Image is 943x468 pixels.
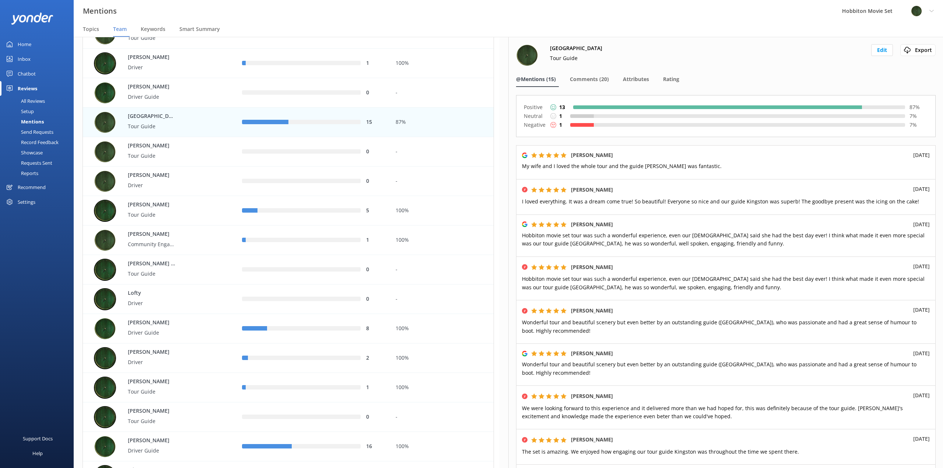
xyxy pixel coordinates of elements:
img: 538-1712204262.png [94,111,116,133]
img: 538-1686787103.png [94,141,116,163]
div: - [396,295,488,303]
div: 2 [366,354,385,362]
p: [PERSON_NAME] [128,53,176,62]
div: 0 [366,148,385,156]
p: Driver Guide [128,447,176,455]
p: [DATE] [913,349,930,357]
a: Requests Sent [4,158,74,168]
a: Setup [4,106,74,116]
div: 100% [396,443,488,451]
div: row [83,49,494,78]
span: I loved everything. It was a dream come true! So beautiful! Everyone so nice and our guide Kingst... [522,198,919,205]
div: 0 [366,266,385,274]
p: [PERSON_NAME] [128,407,176,415]
span: Smart Summary [179,25,220,33]
img: 779-1694734798.jpg [94,288,116,310]
img: yonder-white-logo.png [11,13,53,25]
div: 100% [396,384,488,392]
img: 779-1694734916.jpg [94,347,116,369]
div: Chatbot [18,66,36,81]
button: Edit [871,44,893,56]
div: Support Docs [23,431,53,446]
p: [DATE] [913,151,930,159]
div: row [83,284,494,314]
p: Lofty [128,289,176,297]
p: Tour Guide [550,54,578,62]
p: Driver [128,181,176,189]
div: 100% [396,325,488,333]
div: Reviews [18,81,37,96]
p: [DATE] [913,391,930,399]
p: Tour Guide [128,270,176,278]
div: row [83,137,494,167]
span: My wife and I loved the whole tour and the guide [PERSON_NAME] was fantastic. [522,163,722,170]
img: 71-1628462993.png [94,318,116,340]
h5: [PERSON_NAME] [571,263,613,271]
div: Requests Sent [4,158,52,168]
span: Wonderful tour and beautiful scenery but even better by an outstanding guide ([GEOGRAPHIC_DATA]),... [522,319,916,334]
p: Tour Guide [128,34,176,42]
img: 538-1681690481.png [94,170,116,192]
div: - [396,177,488,185]
p: [PERSON_NAME] [128,378,176,386]
div: All Reviews [4,96,45,106]
div: 87% [396,118,488,126]
div: 1 [366,384,385,392]
div: Reports [4,168,38,178]
div: - [396,413,488,421]
div: Help [32,446,43,461]
div: Export [902,46,934,54]
p: [DATE] [913,262,930,270]
span: @Mentions (15) [516,76,556,83]
p: Driver Guide [128,329,176,337]
p: [PERSON_NAME] [128,437,176,445]
p: Tour Guide [128,122,176,130]
a: Reports [4,168,74,178]
div: 100% [396,236,488,244]
a: Record Feedback [4,137,74,147]
p: 1 [559,112,562,120]
img: 71-1713143932.png [94,229,116,251]
div: 15 [366,118,385,126]
div: row [83,78,494,108]
p: [DATE] [913,435,930,443]
div: Inbox [18,52,31,66]
p: 7 % [909,121,928,129]
div: 100% [396,207,488,215]
p: Driver Guide [128,93,176,101]
p: [PERSON_NAME] [128,201,176,209]
div: 8 [366,325,385,333]
p: [PERSON_NAME] [128,142,176,150]
img: 71-1628463002.png [94,436,116,458]
div: row [83,402,494,432]
p: [DATE] [913,220,930,228]
div: 100% [396,59,488,67]
h5: [PERSON_NAME] [571,349,613,357]
p: Driver [128,358,176,366]
div: row [83,343,494,373]
img: 538-1712204262.png [516,44,538,66]
p: 1 [559,121,562,129]
p: Neutral [524,112,546,121]
p: 13 [559,103,565,111]
p: Tour Guide [128,152,176,160]
div: Setup [4,106,34,116]
p: [PERSON_NAME] [128,171,176,179]
div: 1 [366,59,385,67]
h3: Mentions [83,5,117,17]
img: 779-1699415217.jpg [94,52,116,74]
p: Community Engagement Coordinator [128,240,176,248]
h4: [GEOGRAPHIC_DATA] [550,44,602,52]
p: [PERSON_NAME] [128,83,176,91]
div: 0 [366,413,385,421]
div: Send Requests [4,127,53,137]
div: 0 [366,295,385,303]
div: row [83,255,494,284]
span: We were looking forward to this experience and it delivered more than we had hoped for, this was ... [522,405,903,420]
div: Showcase [4,147,43,158]
img: 779-1755643470.jpg [94,259,116,281]
p: Positive [524,103,546,112]
div: 0 [366,89,385,97]
div: Mentions [4,116,44,127]
span: The set is amazing. We enjoyed how engaging our tour guide Kingston was throughout the time we sp... [522,448,799,455]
